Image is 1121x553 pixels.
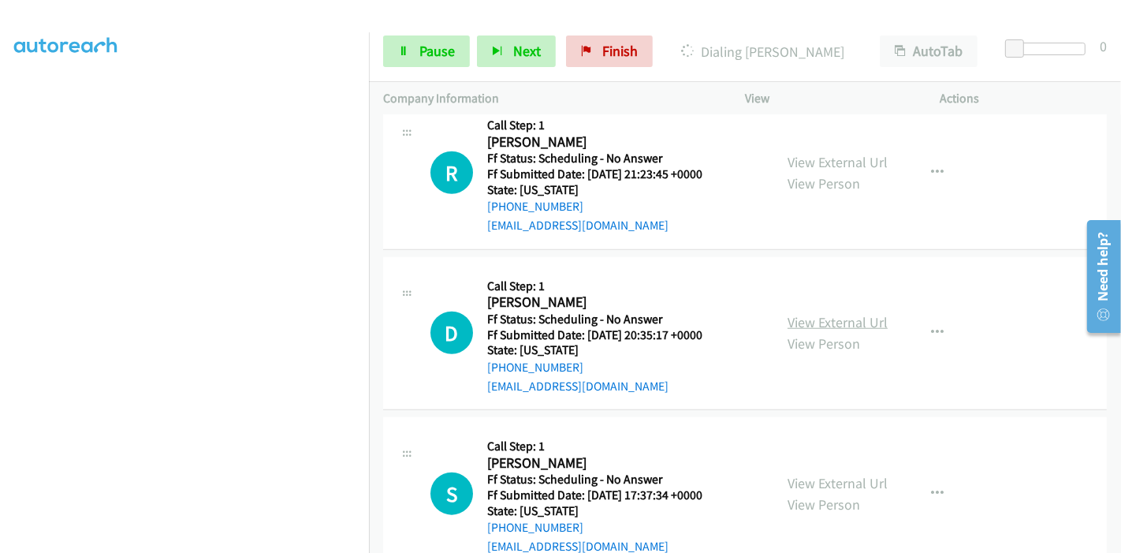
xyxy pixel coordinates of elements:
a: [EMAIL_ADDRESS][DOMAIN_NAME] [487,379,669,394]
div: The call is yet to be attempted [430,312,473,354]
h5: Ff Status: Scheduling - No Answer [487,312,722,327]
p: View [745,89,912,108]
a: Pause [383,35,470,67]
div: The call is yet to be attempted [430,151,473,194]
p: Dialing [PERSON_NAME] [674,41,851,62]
h5: State: [US_STATE] [487,503,722,519]
button: Next [477,35,556,67]
div: The call is yet to be attempted [430,473,473,515]
a: View External Url [788,153,888,171]
h1: D [430,312,473,354]
a: View Person [788,334,860,353]
span: Next [513,42,541,60]
h5: Ff Submitted Date: [DATE] 20:35:17 +0000 [487,327,722,343]
h5: State: [US_STATE] [487,342,722,358]
span: Finish [602,42,638,60]
a: View External Url [788,474,888,492]
h5: Ff Submitted Date: [DATE] 17:37:34 +0000 [487,488,722,503]
a: View Person [788,174,860,192]
a: View Person [788,495,860,514]
iframe: Resource Center [1076,214,1121,339]
h2: [PERSON_NAME] [487,133,722,151]
a: Finish [566,35,653,67]
div: 0 [1100,35,1107,57]
button: AutoTab [880,35,978,67]
h1: R [430,151,473,194]
h2: [PERSON_NAME] [487,454,722,473]
h5: Ff Submitted Date: [DATE] 21:23:45 +0000 [487,166,722,182]
p: Company Information [383,89,717,108]
span: Pause [419,42,455,60]
h5: Ff Status: Scheduling - No Answer [487,151,722,166]
h1: S [430,473,473,515]
a: [PHONE_NUMBER] [487,360,583,375]
a: View External Url [788,313,888,331]
h2: [PERSON_NAME] [487,293,722,312]
h5: Ff Status: Scheduling - No Answer [487,472,722,488]
a: [EMAIL_ADDRESS][DOMAIN_NAME] [487,218,669,233]
h5: Call Step: 1 [487,118,722,133]
a: [PHONE_NUMBER] [487,520,583,535]
h5: Call Step: 1 [487,439,722,454]
p: Actions [940,89,1108,108]
h5: Call Step: 1 [487,278,722,294]
h5: State: [US_STATE] [487,182,722,198]
a: [PHONE_NUMBER] [487,199,583,214]
div: Delay between calls (in seconds) [1013,43,1086,55]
